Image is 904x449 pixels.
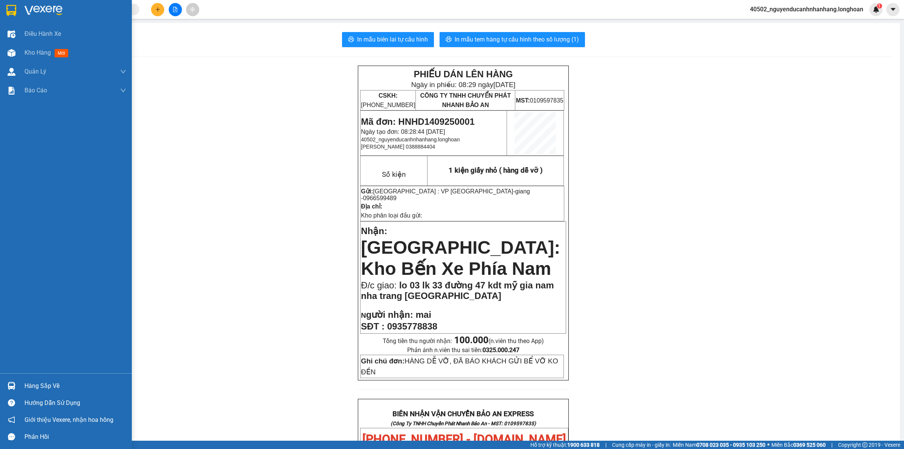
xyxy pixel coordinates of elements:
strong: 0369 525 060 [793,442,826,448]
div: Hàng sắp về [24,380,126,392]
span: lo 03 lk 33 đường 47 kdt mỹ gia nam nha trang [GEOGRAPHIC_DATA] [361,280,554,301]
strong: (Công Ty TNHH Chuyển Phát Nhanh Bảo An - MST: 0109597835) [391,421,536,426]
strong: Gửi: [361,188,373,195]
img: warehouse-icon [8,30,15,38]
span: 0935778838 [387,321,437,331]
span: - [361,188,530,201]
strong: 0325.000.247 [483,346,519,354]
button: file-add [169,3,182,16]
span: plus [155,7,160,12]
span: | [605,441,606,449]
span: Số kiện [382,170,406,179]
strong: Ghi chú đơn: [361,357,405,365]
strong: Địa chỉ: [361,203,382,210]
span: [PERSON_NAME] 0388884404 [361,144,435,150]
span: Kho phân loại đầu gửi: [361,212,422,219]
strong: CSKH: [379,92,398,99]
div: Hướng dẫn sử dụng [24,397,126,409]
strong: SĐT : [361,321,385,331]
strong: 1900 633 818 [567,442,600,448]
span: Giới thiệu Vexere, nhận hoa hồng [24,415,113,424]
span: [PHONE_NUMBER] [3,26,57,39]
span: caret-down [890,6,896,13]
strong: CSKH: [21,26,40,32]
img: icon-new-feature [873,6,880,13]
span: Kho hàng [24,49,51,56]
span: [GEOGRAPHIC_DATA] : VP [GEOGRAPHIC_DATA] [373,188,513,195]
span: copyright [862,442,867,447]
span: ⚪️ [767,443,770,446]
img: solution-icon [8,87,15,95]
span: Báo cáo [24,86,47,95]
span: [PHONE_NUMBER] [361,92,415,108]
strong: 0708 023 035 - 0935 103 250 [696,442,765,448]
span: Hỗ trợ kỹ thuật: [530,441,600,449]
img: warehouse-icon [8,68,15,76]
span: 40502_nguyenducanhnhanhang.longhoan [744,5,869,14]
span: | [831,441,832,449]
span: Ngày in phiếu: 08:29 ngày [411,81,515,89]
span: printer [348,36,354,43]
span: Cung cấp máy in - giấy in: [612,441,671,449]
span: Quản Lý [24,67,46,76]
span: Nhận: [361,226,387,236]
span: Phản ánh n.viên thu sai tiền: [407,346,519,354]
strong: BIÊN NHẬN VẬN CHUYỂN BẢO AN EXPRESS [392,410,534,418]
span: Đ/c giao: [361,280,399,290]
span: giang - [361,188,530,201]
strong: N [361,311,413,319]
span: 0109597835 [516,97,563,104]
span: Ngày in phiếu: 08:29 ngày [50,15,155,23]
span: CÔNG TY TNHH CHUYỂN PHÁT NHANH BẢO AN [60,26,150,39]
img: warehouse-icon [8,382,15,390]
span: mới [55,49,68,57]
strong: PHIẾU DÁN LÊN HÀNG [53,3,152,14]
span: [GEOGRAPHIC_DATA]: Kho Bến Xe Phía Nam [361,238,560,279]
div: Phản hồi [24,431,126,443]
span: CÔNG TY TNHH CHUYỂN PHÁT NHANH BẢO AN [420,92,511,108]
sup: 1 [877,3,882,9]
span: Miền Bắc [771,441,826,449]
span: Tổng tiền thu người nhận: [383,337,544,345]
span: 1 kiện giấy nhỏ ( hàng dễ vỡ ) [449,166,543,175]
span: notification [8,416,15,423]
span: question-circle [8,399,15,406]
span: Miền Nam [673,441,765,449]
button: printerIn mẫu biên lai tự cấu hình [342,32,434,47]
button: caret-down [886,3,899,16]
span: message [8,433,15,440]
span: printer [446,36,452,43]
span: gười nhận: [366,310,413,320]
span: (n.viên thu theo App) [454,337,544,345]
button: aim [186,3,199,16]
span: 1 [878,3,881,9]
span: Mã đơn: HNHD1409250001 [3,46,117,56]
strong: MST: [516,97,530,104]
strong: 100.000 [454,335,489,345]
img: logo-vxr [6,5,16,16]
button: printerIn mẫu tem hàng tự cấu hình theo số lượng (1) [440,32,585,47]
span: 0966599489 [363,195,397,201]
span: Ngày tạo đơn: 08:28:44 [DATE] [361,129,445,135]
span: Mã đơn: HNHD1409250001 [361,116,475,127]
span: In mẫu biên lai tự cấu hình [357,35,428,44]
span: 40502_nguyenducanhnhanhang.longhoan [361,136,460,143]
span: down [120,69,126,75]
span: Điều hành xe [24,29,61,38]
img: warehouse-icon [8,49,15,57]
span: file-add [173,7,178,12]
span: HÀNG DỄ VỠ, ĐÃ BÁO KHÁCH GỬI BỂ VỠ KO ĐỀN [361,357,558,376]
span: aim [190,7,195,12]
button: plus [151,3,164,16]
span: [DATE] [493,81,516,89]
span: down [120,87,126,93]
span: [PHONE_NUMBER] - [DOMAIN_NAME] [362,432,566,446]
span: mai [415,310,431,320]
strong: PHIẾU DÁN LÊN HÀNG [414,69,513,79]
span: In mẫu tem hàng tự cấu hình theo số lượng (1) [455,35,579,44]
